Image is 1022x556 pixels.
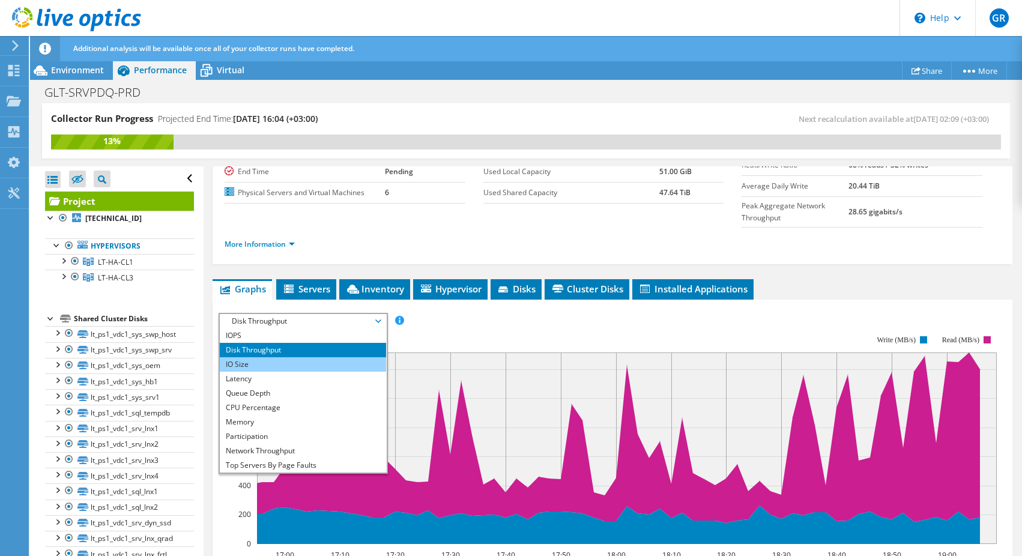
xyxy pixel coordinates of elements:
text: Write (MB/s) [877,336,916,344]
div: 13% [51,134,174,148]
li: Participation [220,429,386,444]
a: lt_ps1_vdc1_sys_swp_srv [45,342,194,358]
b: 28.65 gigabits/s [848,207,903,217]
a: Hypervisors [45,238,194,254]
text: 200 [238,509,251,519]
div: Shared Cluster Disks [74,312,194,326]
h1: GLT-SRVPDQ-PRD [39,86,159,99]
a: [TECHNICAL_ID] [45,211,194,226]
label: End Time [225,166,385,178]
span: Disk Throughput [226,314,380,328]
label: Average Daily Write [742,180,848,192]
text: 0 [247,539,251,549]
li: Queue Depth [220,386,386,400]
a: lt_ps1_vdc1_srv_lnx_qrad [45,531,194,546]
a: lt_ps1_vdc1_sys_srv1 [45,389,194,405]
label: Peak Aggregate Network Throughput [742,200,848,224]
span: Environment [51,64,104,76]
a: lt_ps1_vdc1_sys_swp_host [45,326,194,342]
span: Performance [134,64,187,76]
label: Physical Servers and Virtual Machines [225,187,385,199]
label: Used Local Capacity [483,166,659,178]
li: Top Servers By Page Faults [220,458,386,473]
a: lt_ps1_vdc1_sql_tempdb [45,405,194,420]
span: [DATE] 02:09 (+03:00) [913,113,989,124]
label: Used Shared Capacity [483,187,659,199]
a: Project [45,192,194,211]
span: Next recalculation available at [799,113,995,124]
a: lt_ps1_vdc1_srv_lnx4 [45,468,194,483]
li: Disk Throughput [220,343,386,357]
li: Memory [220,415,386,429]
text: Read (MB/s) [942,336,979,344]
span: GR [990,8,1009,28]
li: CPU Percentage [220,400,386,415]
a: lt_ps1_vdc1_sql_lnx1 [45,483,194,499]
a: LT-HA-CL1 [45,254,194,270]
li: IOPS [220,328,386,343]
a: lt_ps1_vdc1_sql_lnx2 [45,500,194,515]
li: Network Throughput [220,444,386,458]
a: Share [902,61,952,80]
span: Servers [282,283,330,295]
a: LT-HA-CL3 [45,270,194,285]
a: lt_ps1_vdc1_srv_dyn_ssd [45,515,194,531]
b: 47.64 TiB [659,187,691,198]
a: lt_ps1_vdc1_srv_lnx1 [45,421,194,437]
span: Additional analysis will be available once all of your collector runs have completed. [73,43,354,53]
span: Hypervisor [419,283,482,295]
a: More Information [225,239,295,249]
svg: \n [915,13,925,23]
a: lt_ps1_vdc1_sys_oem [45,358,194,373]
li: Latency [220,372,386,386]
b: 20.44 TiB [848,181,880,191]
b: 6 [385,187,389,198]
span: Graphs [219,283,266,295]
a: lt_ps1_vdc1_srv_lnx2 [45,437,194,452]
text: 400 [238,480,251,491]
span: LT-HA-CL1 [98,257,133,267]
span: LT-HA-CL3 [98,273,133,283]
span: [DATE] 16:04 (+03:00) [233,113,318,124]
a: lt_ps1_vdc1_sys_hb1 [45,373,194,389]
h4: Projected End Time: [158,112,318,125]
span: Disks [497,283,536,295]
li: IO Size [220,357,386,372]
b: 51.00 GiB [659,166,692,177]
span: Installed Applications [638,283,748,295]
a: More [951,61,1007,80]
a: lt_ps1_vdc1_srv_lnx3 [45,452,194,468]
b: 68% reads / 32% writes [848,160,928,170]
b: [TECHNICAL_ID] [85,213,142,223]
b: Pending [385,166,413,177]
span: Cluster Disks [551,283,623,295]
span: Inventory [345,283,404,295]
span: Virtual [217,64,244,76]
